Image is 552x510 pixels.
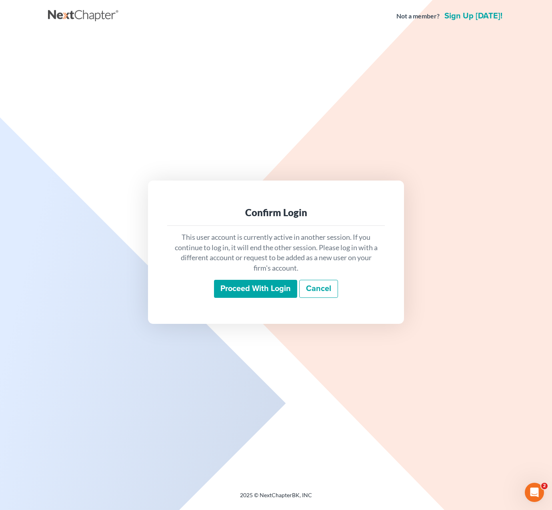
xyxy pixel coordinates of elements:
[174,232,378,273] p: This user account is currently active in another session. If you continue to log in, it will end ...
[48,491,504,506] div: 2025 © NextChapterBK, INC
[525,483,544,502] iframe: Intercom live chat
[443,12,504,20] a: Sign up [DATE]!
[214,280,297,298] input: Proceed with login
[396,12,440,21] strong: Not a member?
[299,280,338,298] a: Cancel
[541,483,548,489] span: 2
[174,206,378,219] div: Confirm Login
